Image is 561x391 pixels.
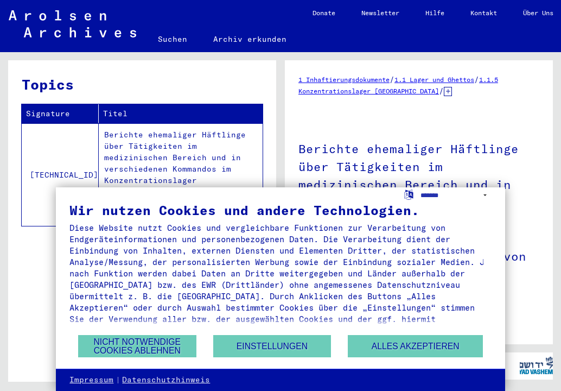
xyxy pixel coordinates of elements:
[420,187,492,203] select: Sprache auswählen
[516,352,557,379] img: yv_logo.png
[403,189,415,199] label: Sprache auswählen
[69,204,491,217] div: Wir nutzen Cookies und andere Technologien.
[78,335,196,357] button: Nicht notwendige Cookies ablehnen
[394,75,474,84] a: 1.1 Lager und Ghettos
[474,74,479,84] span: /
[439,86,444,96] span: /
[99,123,263,226] td: Berichte ehemaliger Häftlinge über Tätigkeiten im medizinischen Bereich und in verschiedenen Komm...
[200,26,299,52] a: Archiv erkunden
[122,375,210,386] a: Datenschutzhinweis
[69,222,491,348] div: Diese Website nutzt Cookies und vergleichbare Funktionen zur Verarbeitung von Endgeräteinformatio...
[348,335,483,357] button: Alles akzeptieren
[390,74,394,84] span: /
[213,335,331,357] button: Einstellungen
[99,104,263,123] th: Titel
[69,375,113,386] a: Impressum
[22,74,262,95] h3: Topics
[298,124,539,297] h1: Berichte ehemaliger Häftlinge über Tätigkeiten im medizinischen Bereich und in verschiedenen Komm...
[22,123,99,226] td: [TECHNICAL_ID]
[22,104,99,123] th: Signature
[9,10,136,37] img: Arolsen_neg.svg
[298,75,390,84] a: 1 Inhaftierungsdokumente
[145,26,200,52] a: Suchen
